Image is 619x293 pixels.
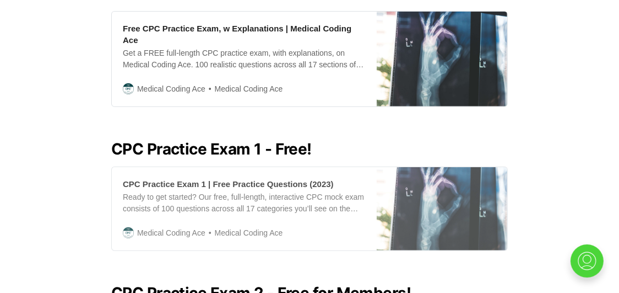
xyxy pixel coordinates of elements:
[137,83,205,95] span: Medical Coding Ace
[123,23,366,46] div: Free CPC Practice Exam, w Explanations | Medical Coding Ace
[123,191,366,215] div: Ready to get started? Our free, full-length, interactive CPC mock exam consists of 100 questions ...
[137,227,205,239] span: Medical Coding Ace
[111,140,508,158] h2: CPC Practice Exam 1 - Free!
[205,83,283,95] span: Medical Coding Ace
[123,178,334,190] div: CPC Practice Exam 1 | Free Practice Questions (2023)
[111,11,508,107] a: Free CPC Practice Exam, w Explanations | Medical Coding AceGet a FREE full-length CPC practice ex...
[123,47,366,71] div: Get a FREE full-length CPC practice exam, with explanations, on Medical Coding Ace. 100 realistic...
[111,167,508,251] a: CPC Practice Exam 1 | Free Practice Questions (2023)Ready to get started? Our free, full-length, ...
[205,227,283,239] span: Medical Coding Ace
[561,239,619,293] iframe: portal-trigger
